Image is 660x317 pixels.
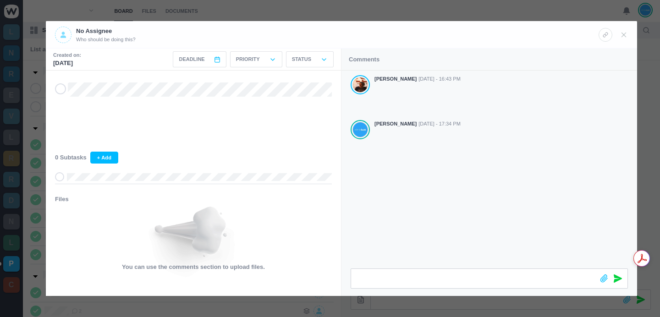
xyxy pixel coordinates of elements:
[179,55,204,63] span: Deadline
[349,55,379,64] p: Comments
[236,55,260,63] p: Priority
[53,59,81,68] p: [DATE]
[292,55,311,63] p: Status
[76,27,136,36] p: No Assignee
[76,36,136,44] span: Who should be doing this?
[53,51,81,59] small: Created on:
